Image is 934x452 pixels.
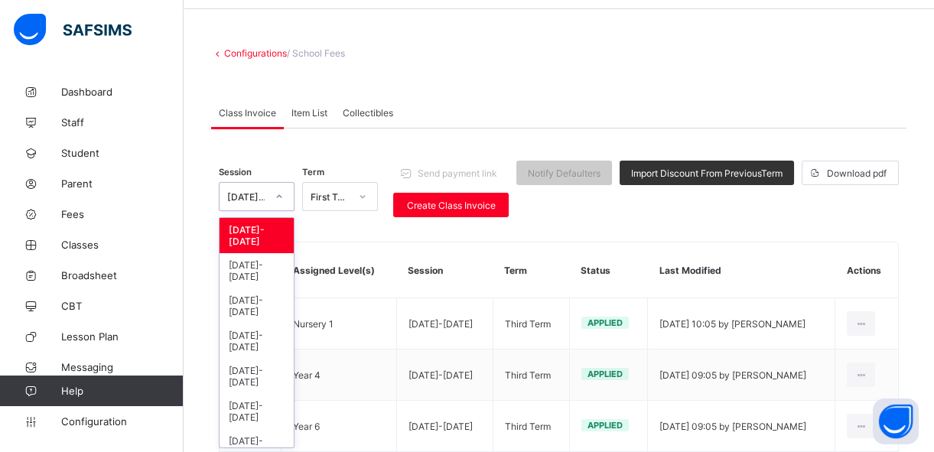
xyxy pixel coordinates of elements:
span: Session [219,167,252,177]
img: safsims [14,14,132,46]
td: Nursery 1 [282,298,397,350]
th: Status [569,242,647,298]
span: Applied [587,317,623,328]
div: [DATE]-[DATE] [220,218,294,253]
span: Import Discount From Previous Term [631,167,783,179]
span: Send payment link [418,167,497,179]
span: Download pdf [827,167,887,179]
div: [DATE]-[DATE] [220,288,294,324]
span: Applied [587,369,623,379]
span: Classes [61,239,184,251]
span: Create Class Invoice [405,200,497,211]
td: Year 6 [282,401,397,452]
span: Staff [61,116,184,128]
div: [DATE]-[DATE] [227,191,266,203]
td: Third Term [493,298,569,350]
div: [DATE]-[DATE] [220,394,294,429]
div: [DATE]-[DATE] [220,359,294,394]
span: Help [61,385,183,397]
span: Item List [291,107,327,119]
a: Configurations [224,47,287,59]
span: Messaging [61,361,184,373]
span: Lesson Plan [61,330,184,343]
span: Notify Defaulters [528,167,600,179]
span: Class Invoice [219,107,276,119]
td: [DATE]-[DATE] [396,350,493,401]
span: Parent [61,177,184,190]
td: [DATE]-[DATE] [396,298,493,350]
div: [DATE]-[DATE] [220,253,294,288]
span: Applied [587,420,623,431]
span: Dashboard [61,86,184,98]
td: Third Term [493,350,569,401]
th: Last Modified [648,242,835,298]
span: Configuration [61,415,183,428]
button: Open asap [873,398,919,444]
th: Actions [835,242,898,298]
span: Term [302,167,324,177]
td: Year 4 [282,350,397,401]
td: [DATE]-[DATE] [396,401,493,452]
span: Broadsheet [61,269,184,281]
td: [DATE] 10:05 by [PERSON_NAME] [648,298,835,350]
span: Collectibles [343,107,393,119]
span: CBT [61,300,184,312]
td: [DATE] 09:05 by [PERSON_NAME] [648,401,835,452]
td: [DATE] 09:05 by [PERSON_NAME] [648,350,835,401]
span: Fees [61,208,184,220]
span: Student [61,147,184,159]
div: [DATE]-[DATE] [220,324,294,359]
td: Third Term [493,401,569,452]
th: Term [493,242,569,298]
th: Assigned Level(s) [282,242,397,298]
span: / School Fees [287,47,345,59]
div: First Term [311,191,350,203]
th: Session [396,242,493,298]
